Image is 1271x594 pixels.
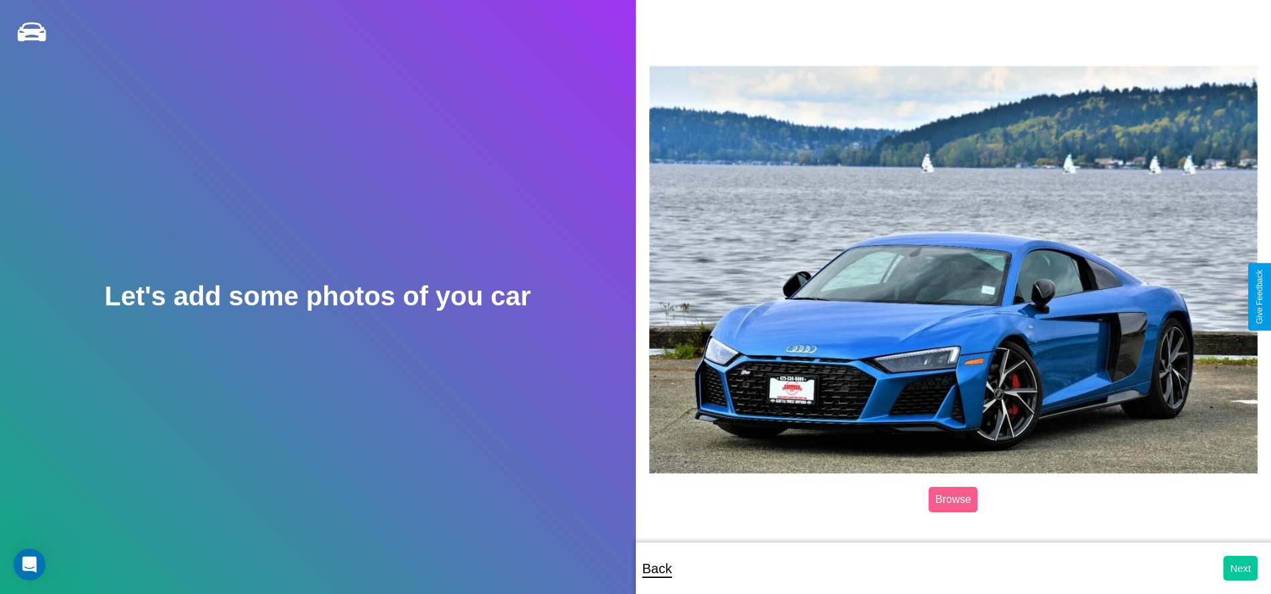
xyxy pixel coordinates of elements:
h2: Let's add some photos of you car [105,281,531,311]
img: posted [649,66,1258,473]
label: Browse [929,487,978,512]
div: Give Feedback [1255,270,1264,324]
p: Back [643,556,672,581]
iframe: Intercom live chat [13,548,46,581]
button: Next [1223,556,1258,581]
